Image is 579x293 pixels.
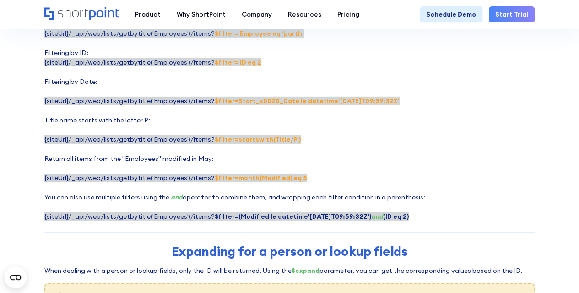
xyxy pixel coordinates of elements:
span: {siteUrl}/_api/web/lists/getbytitle('Employees')/items? [44,174,307,182]
span: {siteUrl}/_api/web/lists/getbytitle('Employees')/items? [44,29,304,38]
div: Pricing [337,10,359,19]
strong: (ID eq 2) [371,212,409,221]
div: Why ShortPoint [177,10,226,19]
strong: $filter=(Modified le datetime'[DATE]T09:59:32Z') [215,212,371,221]
span: {siteUrl}/_api/web/lists/getbytitle('Employees')/items? [44,135,301,144]
strong: $filter=Start_x0020_Date le datetime'[DATE]T09:59:32Z' [215,97,400,105]
span: {siteUrl}/_api/web/lists/getbytitle('Employees')/items? [44,97,400,105]
a: Product [127,6,168,22]
strong: $filter= ID eq 2 [215,58,261,66]
a: Start Trial [489,6,535,22]
div: Company [242,10,272,19]
a: Schedule Demo [420,6,482,22]
em: and [371,212,383,221]
a: Why ShortPoint [168,6,233,22]
span: {siteUrl}/_api/web/lists/getbytitle('Employees')/items? [44,58,261,66]
p: When dealing with a person or lookup fields, only the ID will be returned. Using the parameter, y... [44,266,535,276]
strong: $filter=startswith(Title,‘P’) [215,135,301,144]
span: {siteUrl}/_api/web/lists/getbytitle('Employees')/items? [44,212,409,221]
a: Pricing [329,6,367,22]
a: Company [233,6,280,22]
h2: Expanding for a person or lookup fields [118,244,461,259]
strong: $filter= Employee eq ‘parth' [215,29,304,38]
a: Home [44,7,119,21]
button: Open CMP widget [5,266,27,288]
em: and [171,193,183,201]
a: Resources [280,6,329,22]
strong: $filter=month(Modified) eq 5 [215,174,307,182]
div: Product [135,10,161,19]
strong: $expand [292,266,319,275]
iframe: Chat Widget [533,249,579,293]
div: Resources [288,10,321,19]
